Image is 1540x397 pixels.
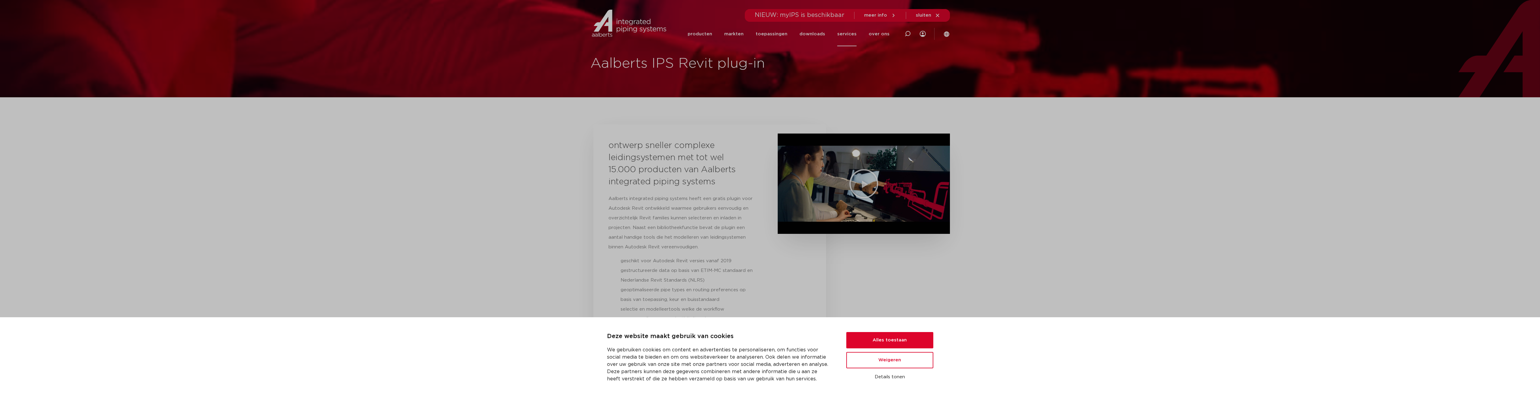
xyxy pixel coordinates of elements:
a: toepassingen [756,22,787,46]
div: my IPS [920,22,926,46]
p: We gebruiken cookies om content en advertenties te personaliseren, om functies voor social media ... [607,346,832,382]
li: selectie en modelleertools welke de workflow vereenvoudigen en productiviteit verhogen [621,305,757,324]
a: downloads [799,22,825,46]
h1: Aalberts IPS Revit plug-in [590,54,1537,73]
a: sluiten [916,13,940,18]
p: Aalberts integrated piping systems heeft een gratis plugin voor Autodesk Revit ontwikkeld waarmee... [609,194,757,252]
h3: ontwerp sneller complexe leidingsystemen met tot wel 15.000 producten van Aalberts integrated pip... [609,140,741,188]
span: meer info [864,13,887,18]
li: geoptimaliseerde pipe types en routing preferences op basis van toepassing, keur en buisstandaard [621,285,757,305]
a: meer info [864,13,896,18]
p: Deze website maakt gebruik van cookies [607,332,832,341]
li: geschikt voor Autodesk Revit versies vanaf 2019 [621,256,757,266]
button: Details tonen [846,372,933,382]
button: Weigeren [846,352,933,368]
a: over ons [869,22,889,46]
a: markten [724,22,744,46]
button: Alles toestaan [846,332,933,348]
a: producten [688,22,712,46]
span: NIEUW: myIPS is beschikbaar [755,12,844,18]
a: services [837,22,857,46]
li: gestructureerde data op basis van ETIM-MC standaard en Nederlandse Revit Standards (NLRS) [621,266,757,285]
nav: Menu [688,22,889,46]
span: sluiten [916,13,931,18]
div: Video afspelen [849,169,879,199]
